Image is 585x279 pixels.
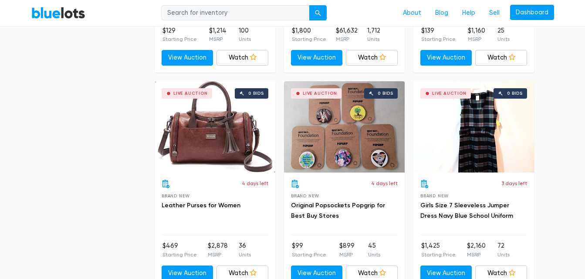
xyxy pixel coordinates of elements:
p: MSRP [209,35,227,43]
p: Starting Price [162,35,197,43]
a: Live Auction 0 bids [413,81,534,173]
p: MSRP [336,35,358,43]
li: $2,160 [467,241,486,259]
a: Blog [428,5,455,21]
div: 0 bids [248,91,264,96]
li: $1,800 [292,26,326,43]
p: Starting Price [421,251,456,259]
a: Girls Size 7 Sleeveless Jumper Dress Navy Blue School Uniform [420,202,513,219]
li: $1,160 [468,26,485,43]
a: View Auction [162,50,213,66]
li: $1,425 [421,241,456,259]
span: Brand New [291,193,319,198]
p: Starting Price [162,251,197,259]
li: $1,214 [209,26,227,43]
p: MSRP [208,251,228,259]
li: 100 [239,26,251,43]
a: Leather Purses for Women [162,202,240,209]
span: Brand New [162,193,190,198]
a: Watch [346,50,398,66]
p: Units [239,251,251,259]
p: 3 days left [501,179,527,187]
p: Units [239,35,251,43]
a: Dashboard [510,5,554,20]
a: Sell [482,5,507,21]
li: 25 [497,26,510,43]
p: MSRP [339,251,355,259]
div: Live Auction [173,91,208,96]
a: Live Auction 0 bids [284,81,405,173]
div: 0 bids [378,91,393,96]
a: Help [455,5,482,21]
p: Units [368,251,380,259]
li: $2,878 [208,241,228,259]
p: Units [497,251,510,259]
div: 0 bids [507,91,523,96]
span: Brand New [420,193,449,198]
a: View Auction [291,50,343,66]
a: View Auction [420,50,472,66]
p: Starting Price [292,251,326,259]
li: 36 [239,241,251,259]
a: BlueLots [31,7,85,19]
input: Search for inventory [162,5,310,21]
a: Original Popsockets Popgrip for Best Buy Stores [291,202,385,219]
li: 1,712 [367,26,380,43]
p: Starting Price [292,35,326,43]
a: About [396,5,428,21]
div: Live Auction [303,91,337,96]
li: $899 [339,241,355,259]
li: 45 [368,241,380,259]
li: $129 [162,26,197,43]
div: Live Auction [432,91,467,96]
li: $61,632 [336,26,358,43]
p: 4 days left [242,179,268,187]
p: MSRP [467,251,486,259]
li: $99 [292,241,326,259]
a: Live Auction 0 bids [155,81,275,173]
p: Starting Price [421,35,456,43]
p: Units [497,35,510,43]
a: Watch [216,50,268,66]
li: $469 [162,241,197,259]
p: MSRP [468,35,485,43]
a: Watch [475,50,527,66]
p: 4 days left [371,179,398,187]
p: Units [367,35,380,43]
li: 72 [497,241,510,259]
li: $139 [421,26,456,43]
